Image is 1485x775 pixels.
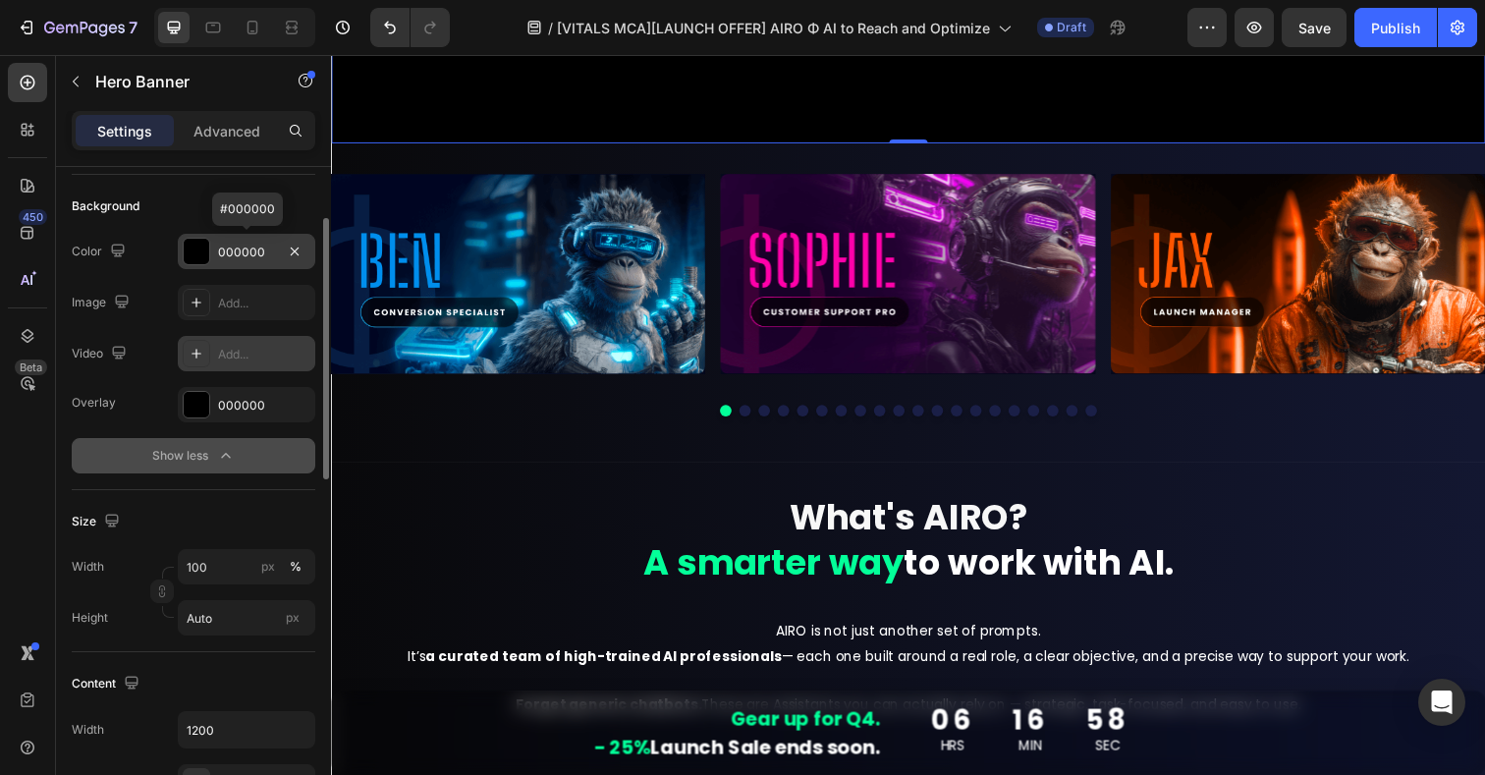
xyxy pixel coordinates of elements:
[695,693,732,718] p: MIN
[290,558,302,576] div: %
[178,600,315,636] input: px
[218,244,275,261] div: 000000
[218,397,310,415] div: 000000
[1371,18,1420,38] div: Publish
[408,664,560,692] a: Gear up for Q4.
[770,358,782,369] button: Dot
[284,555,307,579] button: px
[72,671,143,697] div: Content
[96,604,460,624] strong: a curated team of high-trained AI professionals
[750,358,762,369] button: Dot
[534,358,546,369] button: Dot
[193,121,260,141] p: Advanced
[436,358,448,369] button: Dot
[593,358,605,369] button: Dot
[495,358,507,369] button: Dot
[731,358,742,369] button: Dot
[548,18,553,38] span: /
[456,358,467,369] button: Dot
[554,358,566,369] button: Dot
[72,239,130,265] div: Color
[2,577,1177,676] p: AIRO is not just another set of prompts. It’s — each one built around a real role, a clear object...
[318,493,584,543] strong: A smarter way
[613,693,656,718] p: HRS
[268,693,326,721] strong: - 25%
[711,358,723,369] button: Dot
[1057,19,1086,36] span: Draft
[178,549,315,584] input: px%
[268,693,560,721] a: - 25%Launch Sale ends soon.
[72,609,108,627] label: Height
[15,360,47,375] div: Beta
[218,295,310,312] div: Add...
[691,358,703,369] button: Dot
[331,55,1485,775] iframe: Design area
[326,693,560,721] strong: Launch Sale ends soon.
[1298,20,1331,36] span: Save
[467,447,711,497] strong: What's AIRO?
[129,16,137,39] p: 7
[672,358,684,369] button: Dot
[652,358,664,369] button: Dot
[286,610,300,625] span: px
[152,446,236,466] div: Show less
[1282,8,1347,47] button: Save
[632,358,644,369] button: Dot
[416,358,428,369] button: Dot
[613,358,625,369] button: Dot
[397,358,409,369] button: Dot
[72,394,116,412] div: Overlay
[475,358,487,369] button: Dot
[97,121,152,141] p: Settings
[370,8,450,47] div: Undo/Redo
[72,438,315,473] button: Show less
[771,666,815,693] div: 58
[72,290,134,316] div: Image
[515,358,526,369] button: Dot
[557,18,990,38] span: [VITALS MCA][LAUNCH OFFER] AIRO Φ AI to Reach and Optimize
[261,558,275,576] div: px
[574,358,585,369] button: Dot
[72,558,104,576] label: Width
[1418,679,1465,726] div: Open Intercom Messenger
[771,693,815,718] p: SEC
[256,555,280,579] button: %
[584,493,860,543] strong: to work with AI.
[179,712,314,747] input: Auto
[797,122,1179,326] img: gempages_574669605969068900-bff9dffb-eca0-46de-a943-faab3df6c45c.png
[1354,8,1437,47] button: Publish
[19,209,47,225] div: 450
[218,346,310,363] div: Add...
[8,8,146,47] button: 7
[613,666,656,693] div: 06
[72,509,124,535] div: Size
[72,197,139,215] div: Background
[72,721,104,739] div: Width
[72,341,131,367] div: Video
[695,666,732,693] div: 16
[95,70,262,93] p: Hero Banner
[398,122,780,326] img: gempages_574669605969068900-cf4925ec-33f8-4030-9348-7bdbf687ae0a.png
